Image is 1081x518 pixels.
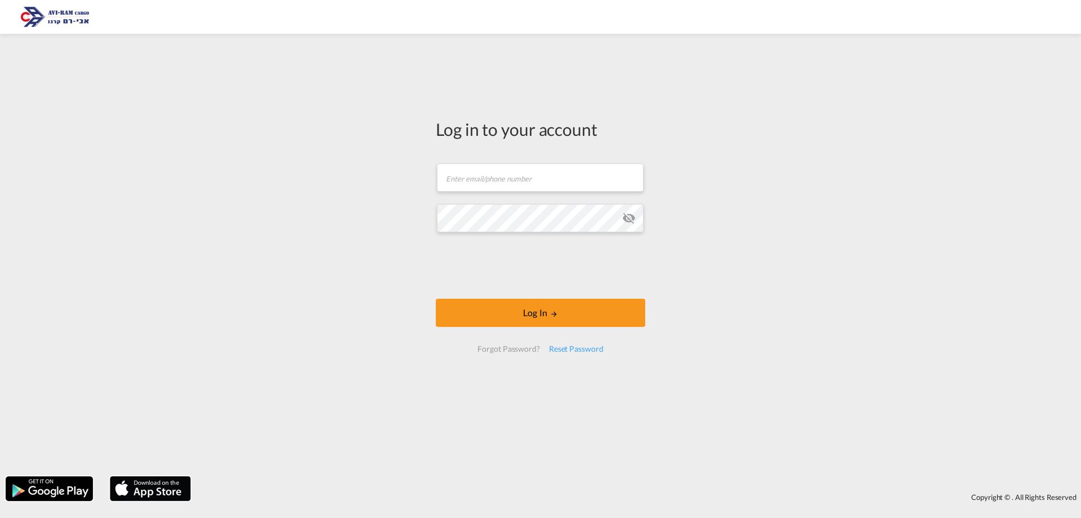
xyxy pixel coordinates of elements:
[109,475,192,502] img: apple.png
[473,339,544,359] div: Forgot Password?
[436,299,645,327] button: LOGIN
[622,211,636,225] md-icon: icon-eye-off
[437,163,644,192] input: Enter email/phone number
[544,339,608,359] div: Reset Password
[196,488,1081,507] div: Copyright © . All Rights Reserved
[17,5,93,30] img: 166978e0a5f911edb4280f3c7a976193.png
[455,243,626,287] iframe: reCAPTCHA
[5,475,94,502] img: google.png
[436,117,645,141] div: Log in to your account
